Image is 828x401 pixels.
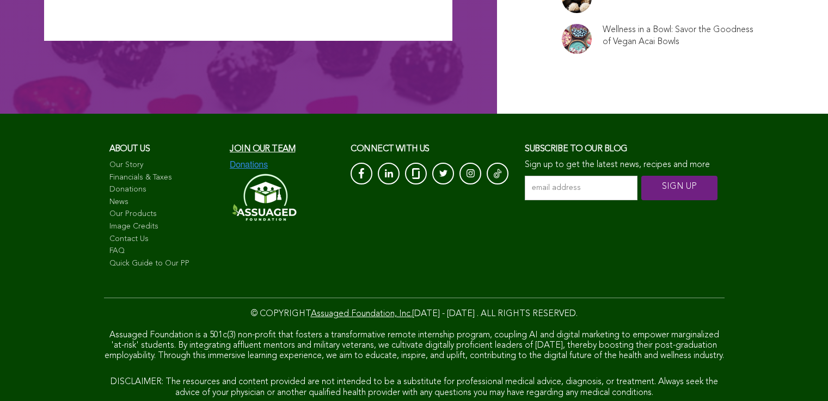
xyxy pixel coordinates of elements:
[109,184,219,195] a: Donations
[109,160,219,171] a: Our Story
[641,176,717,200] input: SIGN UP
[351,145,430,153] span: CONNECT with us
[109,246,219,257] a: FAQ
[109,258,219,269] a: Quick Guide to Our PP
[109,221,219,232] a: Image Credits
[603,24,754,48] a: Wellness in a Bowl: Savor the Goodness of Vegan Acai Bowls
[111,378,718,397] span: DISCLAIMER: The resources and content provided are not intended to be a substitute for profession...
[230,145,295,153] a: Join our team
[105,331,724,360] span: Assuaged Foundation is a 501c(3) non-profit that fosters a transformative remote internship progr...
[311,310,412,318] a: Assuaged Foundation, Inc.
[230,160,268,170] img: Donations
[525,160,719,170] p: Sign up to get the latest news, recipes and more
[525,176,637,200] input: email address
[774,349,828,401] iframe: Chat Widget
[109,234,219,245] a: Contact Us
[109,172,219,183] a: Financials & Taxes
[525,141,719,157] h3: Subscribe to our blog
[109,209,219,220] a: Our Products
[251,310,578,318] span: © COPYRIGHT [DATE] - [DATE] . ALL RIGHTS RESERVED.
[109,197,219,208] a: News
[494,168,501,179] img: Tik-Tok-Icon
[230,170,297,224] img: Assuaged-Foundation-Logo-White
[412,168,420,179] img: glassdoor_White
[109,145,150,153] span: About us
